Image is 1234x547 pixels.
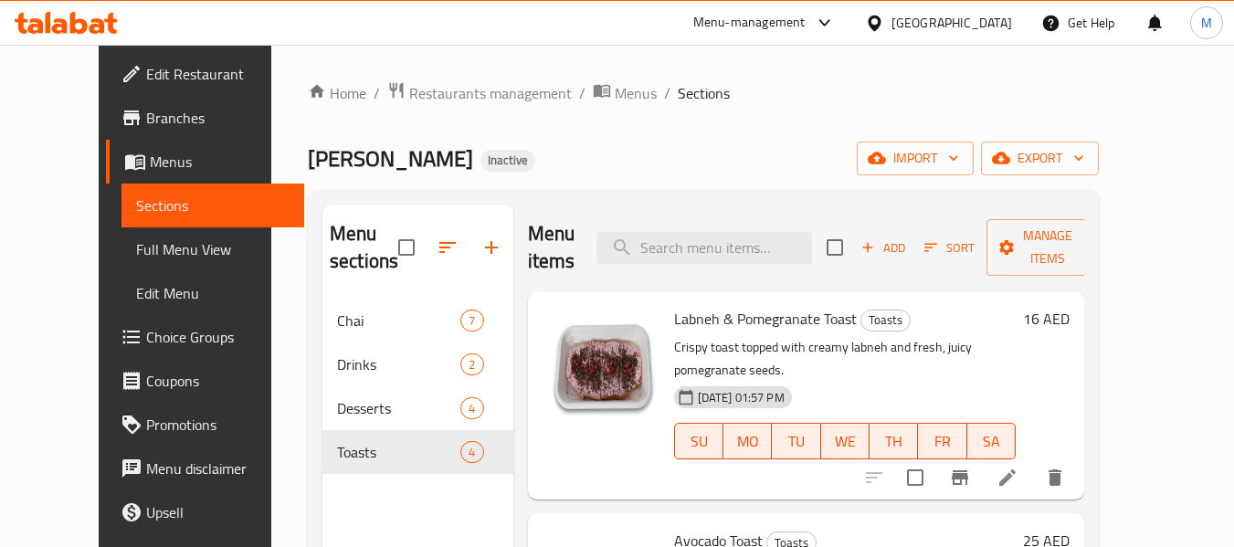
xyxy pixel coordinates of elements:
span: Select section [816,228,854,267]
div: Menu-management [693,12,806,34]
a: Sections [121,184,305,227]
span: export [996,147,1084,170]
a: Menus [593,81,657,105]
span: Coupons [146,370,290,392]
span: Toasts [337,441,460,463]
a: Choice Groups [106,315,305,359]
span: SU [682,428,716,455]
span: Sort [924,237,975,258]
li: / [664,82,670,104]
div: items [460,353,483,375]
span: M [1201,13,1212,33]
span: 7 [461,312,482,330]
span: Full Menu View [136,238,290,260]
div: Chai7 [322,299,513,342]
span: Add [859,237,908,258]
span: Labneh & Pomegranate Toast [674,305,857,332]
span: WE [828,428,862,455]
span: Menu disclaimer [146,458,290,479]
span: Edit Restaurant [146,63,290,85]
a: Edit Restaurant [106,52,305,96]
div: items [460,441,483,463]
button: Manage items [986,219,1109,276]
h2: Menu items [528,220,575,275]
span: SA [975,428,1008,455]
span: Sort sections [426,226,469,269]
div: Toasts4 [322,430,513,474]
span: Branches [146,107,290,129]
span: Sections [678,82,730,104]
button: Branch-specific-item [938,456,982,500]
span: Upsell [146,501,290,523]
button: Add section [469,226,513,269]
img: Labneh & Pomegranate Toast [543,306,659,423]
a: Upsell [106,490,305,534]
h6: 16 AED [1023,306,1070,331]
button: export [981,142,1099,175]
span: Drinks [337,353,460,375]
button: TU [772,423,820,459]
span: MO [731,428,765,455]
button: delete [1033,456,1077,500]
div: Toasts [860,310,911,331]
div: items [460,310,483,331]
span: [PERSON_NAME] [308,138,473,179]
span: import [871,147,959,170]
span: Select all sections [387,228,426,267]
span: TU [779,428,813,455]
span: Manage items [1001,225,1094,270]
span: Select to update [896,458,934,497]
nav: breadcrumb [308,81,1099,105]
a: Home [308,82,366,104]
button: Add [854,234,912,262]
a: Full Menu View [121,227,305,271]
span: 4 [461,400,482,417]
span: Add item [854,234,912,262]
span: FR [925,428,959,455]
p: Crispy toast topped with creamy labneh and fresh, juicy pomegranate seeds. [674,336,1017,382]
span: Sort items [912,234,986,262]
span: Restaurants management [409,82,572,104]
div: Inactive [480,150,535,172]
button: MO [723,423,772,459]
div: [GEOGRAPHIC_DATA] [891,13,1012,33]
a: Promotions [106,403,305,447]
span: Edit Menu [136,282,290,304]
span: Desserts [337,397,460,419]
a: Edit Menu [121,271,305,315]
span: Toasts [861,310,910,331]
a: Branches [106,96,305,140]
span: Inactive [480,153,535,168]
button: SA [967,423,1016,459]
span: Sections [136,195,290,216]
span: Choice Groups [146,326,290,348]
a: Edit menu item [997,467,1018,489]
div: Desserts4 [322,386,513,430]
button: FR [918,423,966,459]
button: import [857,142,974,175]
a: Menus [106,140,305,184]
a: Restaurants management [387,81,572,105]
a: Menu disclaimer [106,447,305,490]
a: Coupons [106,359,305,403]
li: / [374,82,380,104]
span: Menus [615,82,657,104]
span: Chai [337,310,460,331]
button: SU [674,423,723,459]
input: search [596,232,812,264]
li: / [579,82,585,104]
div: Drinks2 [322,342,513,386]
span: Menus [150,151,290,173]
button: WE [821,423,870,459]
button: Sort [920,234,979,262]
nav: Menu sections [322,291,513,481]
span: Promotions [146,414,290,436]
span: 2 [461,356,482,373]
button: TH [870,423,918,459]
span: TH [877,428,911,455]
h2: Menu sections [330,220,398,275]
span: [DATE] 01:57 PM [691,389,792,406]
